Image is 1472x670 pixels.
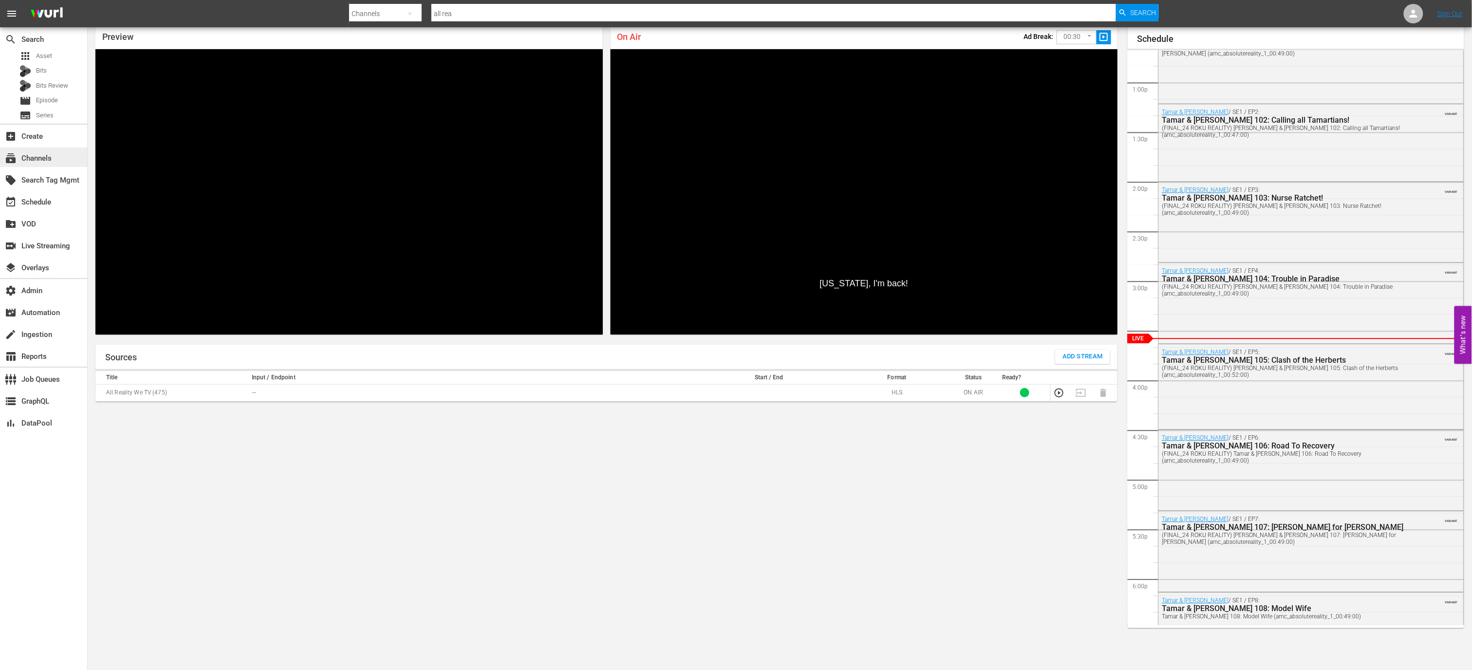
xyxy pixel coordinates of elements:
[19,50,31,62] span: Asset
[5,262,17,274] span: Overlays
[1437,10,1463,18] a: Sign Out
[692,371,846,385] th: Start / End
[1162,349,1411,378] div: / SE1 / EP5:
[1445,108,1458,115] span: VARIANT
[1162,522,1411,532] div: Tamar & [PERSON_NAME] 107: [PERSON_NAME] for [PERSON_NAME]
[1162,186,1411,216] div: / SE1 / EP3:
[1162,115,1411,125] div: Tamar & [PERSON_NAME] 102: Calling all Tamartians!
[5,373,17,385] span: Job Queues
[1162,434,1411,464] div: / SE1 / EP6:
[1162,283,1411,297] div: (FINAL_24 ROKU REALITY) [PERSON_NAME] & [PERSON_NAME] 104: Trouble in Paradise (amc_absolutereali...
[6,8,18,19] span: menu
[36,81,68,91] span: Bits Review
[1162,274,1411,283] div: Tamar & [PERSON_NAME] 104: Trouble in Paradise
[1130,4,1156,21] span: Search
[1162,516,1229,522] a: Tamar & [PERSON_NAME]
[1445,433,1458,441] span: VARIANT
[36,111,54,120] span: Series
[249,384,693,401] td: ---
[1162,604,1411,613] div: Tamar & [PERSON_NAME] 108: Model Wife
[1162,125,1411,138] div: (FINAL_24 ROKU REALITY) [PERSON_NAME] & [PERSON_NAME] 102: Calling all Tamartians! (amc_absoluter...
[23,2,70,25] img: ans4CAIJ8jUAAAAAAAAAAAAAAAAAAAAAAAAgQb4GAAAAAAAAAAAAAAAAAAAAAAAAJMjXAAAAAAAAAAAAAAAAAAAAAAAAgAT5G...
[1162,613,1411,620] div: Tamar & [PERSON_NAME] 108: Model Wife (amc_absolutereality_1_00:49:00)
[1162,597,1411,620] div: / SE1 / EP8:
[5,34,17,45] span: Search
[1445,186,1458,193] span: VARIANT
[1445,515,1458,522] span: VARIANT
[948,371,999,385] th: Status
[1162,43,1411,57] div: (FINAL_24 ROKU REALITY) [PERSON_NAME] & [PERSON_NAME] 101: Meet the [PERSON_NAME] (amc_absolutere...
[1024,33,1053,40] p: Ad Break:
[19,65,31,77] div: Bits
[36,51,52,61] span: Asset
[249,371,693,385] th: Input / Endpoint
[1162,109,1411,138] div: / SE1 / EP2:
[1162,349,1229,355] a: Tamar & [PERSON_NAME]
[5,196,17,208] span: Schedule
[1162,532,1411,545] div: (FINAL_24 ROKU REALITY) [PERSON_NAME] & [PERSON_NAME] 107: [PERSON_NAME] for [PERSON_NAME] (amc_a...
[19,80,31,92] div: Bits Review
[1445,348,1458,355] span: VARIANT
[1054,388,1064,398] button: Preview Stream
[1162,109,1229,115] a: Tamar & [PERSON_NAME]
[1162,193,1411,203] div: Tamar & [PERSON_NAME] 103: Nurse Ratchet!
[1162,516,1411,545] div: / SE1 / EP7:
[105,353,137,362] h1: Sources
[1445,266,1458,274] span: VARIANT
[5,152,17,164] span: Channels
[1162,186,1229,193] a: Tamar & [PERSON_NAME]
[5,130,17,142] span: Create
[95,384,249,401] td: All Reality We TV (475)
[5,395,17,407] span: GraphQL
[1162,267,1411,297] div: / SE1 / EP4:
[1162,434,1229,441] a: Tamar & [PERSON_NAME]
[999,371,1050,385] th: Ready?
[1162,365,1411,378] div: (FINAL_24 ROKU REALITY) [PERSON_NAME] & [PERSON_NAME] 105: Clash of the Herberts (amc_absoluterea...
[95,371,249,385] th: Title
[1062,351,1103,362] span: Add Stream
[5,218,17,230] span: VOD
[1116,4,1159,21] button: Search
[1162,267,1229,274] a: Tamar & [PERSON_NAME]
[5,417,17,429] span: DataPool
[1162,441,1411,450] div: Tamar & [PERSON_NAME] 106: Road To Recovery
[36,95,58,105] span: Episode
[5,329,17,340] span: Ingestion
[36,66,47,75] span: Bits
[102,32,133,42] span: Preview
[5,307,17,318] span: Automation
[19,95,31,107] span: Episode
[1454,306,1472,364] button: Open Feedback Widget
[1162,203,1411,216] div: (FINAL_24 ROKU REALITY) [PERSON_NAME] & [PERSON_NAME] 103: Nurse Ratchet! (amc_absolutereality_1_...
[95,49,603,335] div: Video Player
[5,351,17,362] span: Reports
[617,32,641,42] span: On Air
[846,371,948,385] th: Format
[1099,32,1110,43] span: slideshow_sharp
[611,49,1118,335] div: Video Player
[5,240,17,252] span: Live Streaming
[5,174,17,186] span: Search Tag Mgmt
[846,384,948,401] td: HLS
[1057,28,1097,46] div: 00:30
[1137,34,1464,44] h1: Schedule
[19,110,31,121] span: Series
[5,285,17,297] span: Admin
[1055,350,1110,364] button: Add Stream
[1162,597,1229,604] a: Tamar & [PERSON_NAME]
[1162,355,1411,365] div: Tamar & [PERSON_NAME] 105: Clash of the Herberts
[948,384,999,401] td: ON AIR
[1445,596,1458,604] span: VARIANT
[1162,450,1411,464] div: (FINAL_24 ROKU REALITY) Tamar & [PERSON_NAME] 106: Road To Recovery (amc_absolutereality_1_00:49:00)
